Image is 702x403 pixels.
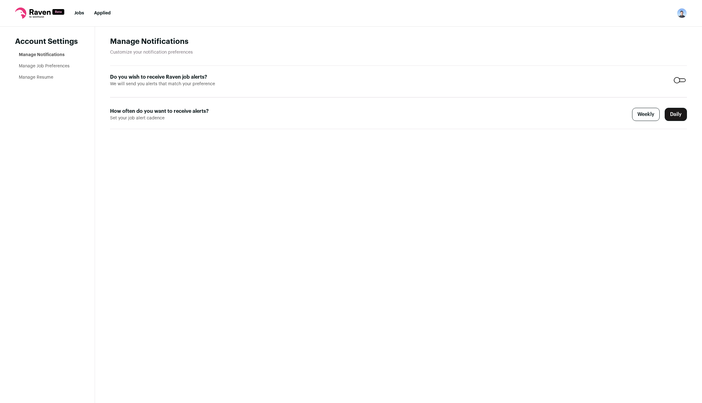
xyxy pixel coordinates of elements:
[110,81,302,87] span: We will send you alerts that match your preference
[110,37,687,47] h1: Manage Notifications
[94,11,111,15] a: Applied
[74,11,84,15] a: Jobs
[19,75,53,80] a: Manage Resume
[677,8,687,18] button: Open dropdown
[665,108,687,121] label: Daily
[110,107,302,115] label: How often do you want to receive alerts?
[110,115,302,121] span: Set your job alert cadence
[110,49,687,55] p: Customize your notification preferences
[110,73,302,81] label: Do you wish to receive Raven job alerts?
[19,53,65,57] a: Manage Notifications
[15,37,80,47] header: Account Settings
[632,108,660,121] label: Weekly
[677,8,687,18] img: 10600165-medium_jpg
[19,64,70,68] a: Manage Job Preferences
